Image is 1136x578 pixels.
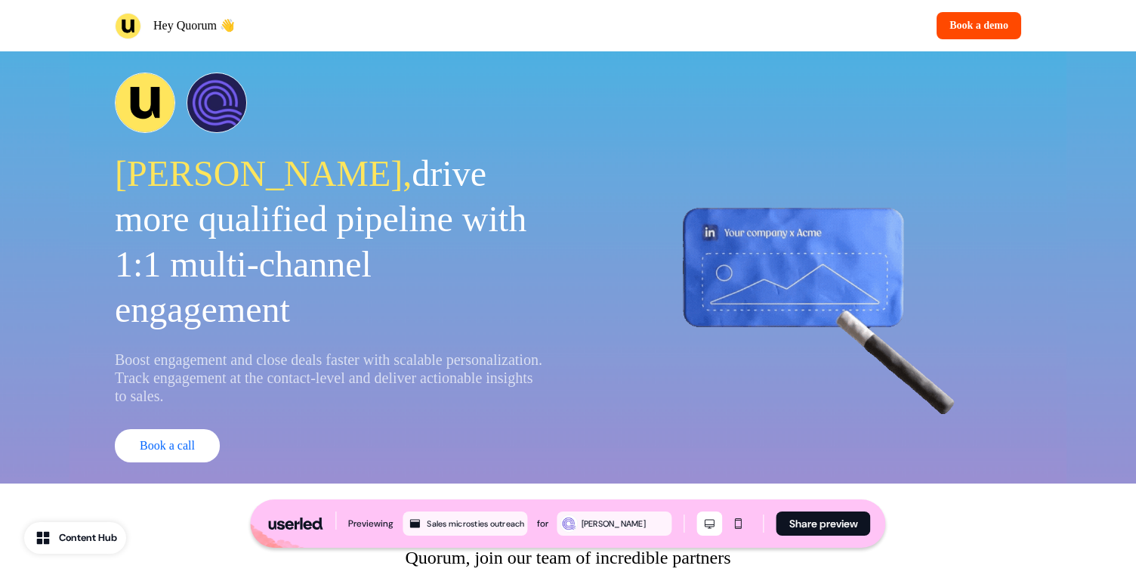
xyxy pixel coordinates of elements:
[427,517,524,530] div: Sales microsties outreach
[405,544,730,571] p: Quorum, join our team of incredible partners
[937,12,1021,39] button: Book a demo
[537,516,548,531] div: for
[115,429,220,462] button: Book a call
[59,530,117,546] div: Content Hub
[115,351,547,405] p: Boost engagement and close deals faster with scalable personalization. Track engagement at the co...
[697,512,723,536] button: Desktop mode
[582,517,669,530] div: [PERSON_NAME]
[776,512,871,536] button: Share preview
[348,516,394,531] div: Previewing
[726,512,752,536] button: Mobile mode
[115,153,412,193] span: [PERSON_NAME],
[24,522,126,554] button: Content Hub
[153,17,235,35] p: Hey Quorum 👋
